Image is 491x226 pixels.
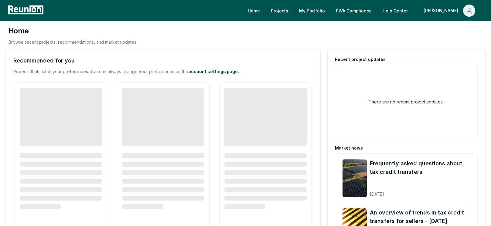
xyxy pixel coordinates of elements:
[13,69,188,74] span: Projects that match your preferences. You can always change your preferences on the
[424,5,461,17] div: [PERSON_NAME]
[343,159,367,197] img: Frequently asked questions about tax credit transfers
[266,5,293,17] a: Projects
[378,5,413,17] a: Help Center
[243,5,265,17] a: Home
[370,187,470,197] div: [DATE]
[335,145,363,151] div: Market news
[9,39,137,45] p: Browse recent projects, recommendations, and market updates.
[419,5,480,17] button: [PERSON_NAME]
[370,208,470,225] a: An overview of trends in tax credit transfers for sellers - [DATE]
[188,69,239,74] a: account settings page.
[13,56,75,65] div: Recommended for you
[369,99,444,105] h2: There are no recent project updates.
[331,5,377,17] a: PWA Compliance
[243,5,485,17] nav: Main
[294,5,330,17] a: My Portfolio
[370,159,470,176] a: Frequently asked questions about tax credit transfers
[335,56,386,62] div: Recent project updates
[9,26,137,36] h3: Home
